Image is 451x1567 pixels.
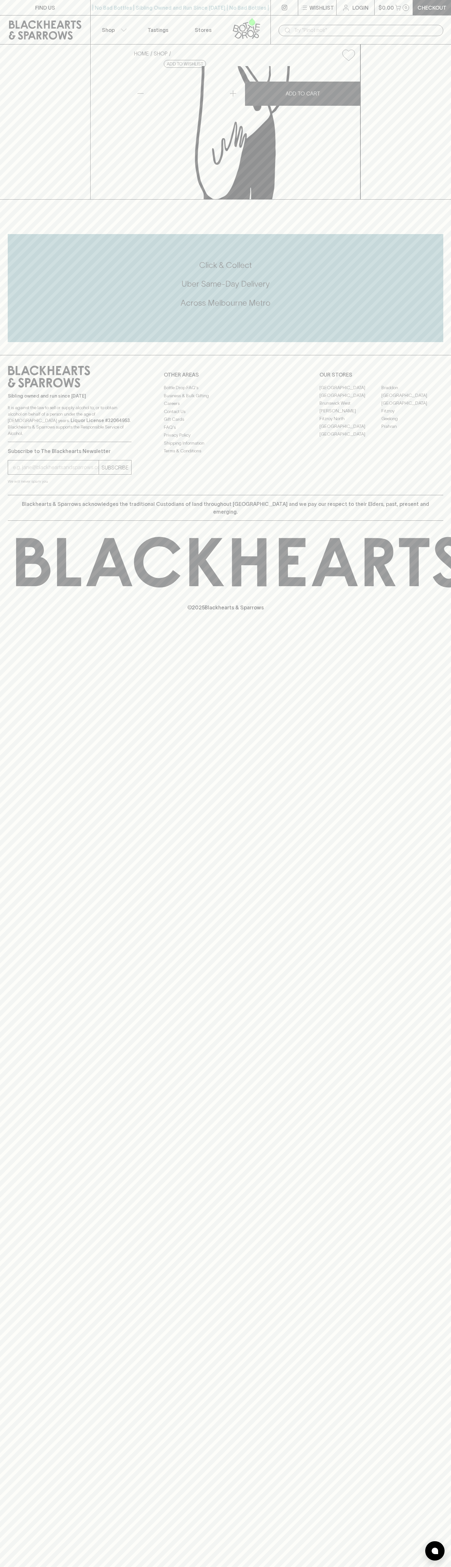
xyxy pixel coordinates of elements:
[309,4,334,12] p: Wishlist
[319,430,381,438] a: [GEOGRAPHIC_DATA]
[8,393,132,399] p: Sibling owned and run since [DATE]
[164,447,288,455] a: Terms & Conditions
[164,408,288,415] a: Contact Us
[148,26,168,34] p: Tastings
[102,26,115,34] p: Shop
[381,422,443,430] a: Prahran
[381,415,443,422] a: Geelong
[195,26,211,34] p: Stores
[405,6,407,9] p: 0
[381,384,443,391] a: Braddon
[352,4,368,12] p: Login
[319,371,443,379] p: OUR STORES
[286,90,320,97] p: ADD TO CART
[13,500,438,516] p: Blackhearts & Sparrows acknowledges the traditional Custodians of land throughout [GEOGRAPHIC_DAT...
[340,47,358,64] button: Add to wishlist
[8,404,132,437] p: It is against the law to sell or supply alcohol to, or to obtain alcohol on behalf of a person un...
[294,25,438,35] input: Try "Pinot noir"
[164,392,288,399] a: Business & Bulk Gifting
[8,234,443,342] div: Call to action block
[319,384,381,391] a: [GEOGRAPHIC_DATA]
[319,391,381,399] a: [GEOGRAPHIC_DATA]
[417,4,446,12] p: Checkout
[35,4,55,12] p: FIND US
[154,51,168,56] a: SHOP
[381,399,443,407] a: [GEOGRAPHIC_DATA]
[164,384,288,392] a: Bottle Drop FAQ's
[319,407,381,415] a: [PERSON_NAME]
[99,460,131,474] button: SUBSCRIBE
[319,415,381,422] a: Fitzroy North
[91,15,136,44] button: Shop
[181,15,226,44] a: Stores
[8,447,132,455] p: Subscribe to The Blackhearts Newsletter
[129,66,360,199] img: Womens Work Beetroot Relish 115g
[164,423,288,431] a: FAQ's
[8,260,443,271] h5: Click & Collect
[378,4,394,12] p: $0.00
[134,51,149,56] a: HOME
[164,371,288,379] p: OTHER AREAS
[164,431,288,439] a: Privacy Policy
[164,416,288,423] a: Gift Cards
[319,422,381,430] a: [GEOGRAPHIC_DATA]
[102,464,129,471] p: SUBSCRIBE
[164,400,288,408] a: Careers
[381,407,443,415] a: Fitzroy
[319,399,381,407] a: Brunswick West
[245,82,360,106] button: ADD TO CART
[381,391,443,399] a: [GEOGRAPHIC_DATA]
[8,279,443,289] h5: Uber Same-Day Delivery
[71,418,130,423] strong: Liquor License #32064953
[135,15,181,44] a: Tastings
[432,1548,438,1554] img: bubble-icon
[164,439,288,447] a: Shipping Information
[13,462,99,473] input: e.g. jane@blackheartsandsparrows.com.au
[8,478,132,485] p: We will never spam you
[8,298,443,308] h5: Across Melbourne Metro
[164,60,206,68] button: Add to wishlist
